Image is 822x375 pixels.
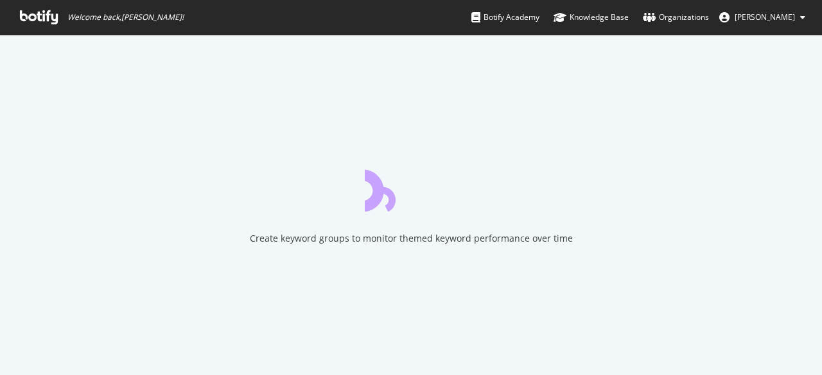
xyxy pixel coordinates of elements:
[67,12,184,22] span: Welcome back, [PERSON_NAME] !
[471,11,539,24] div: Botify Academy
[735,12,795,22] span: Erin MacRae
[709,7,816,28] button: [PERSON_NAME]
[643,11,709,24] div: Organizations
[250,232,573,245] div: Create keyword groups to monitor themed keyword performance over time
[554,11,629,24] div: Knowledge Base
[365,165,457,212] div: animation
